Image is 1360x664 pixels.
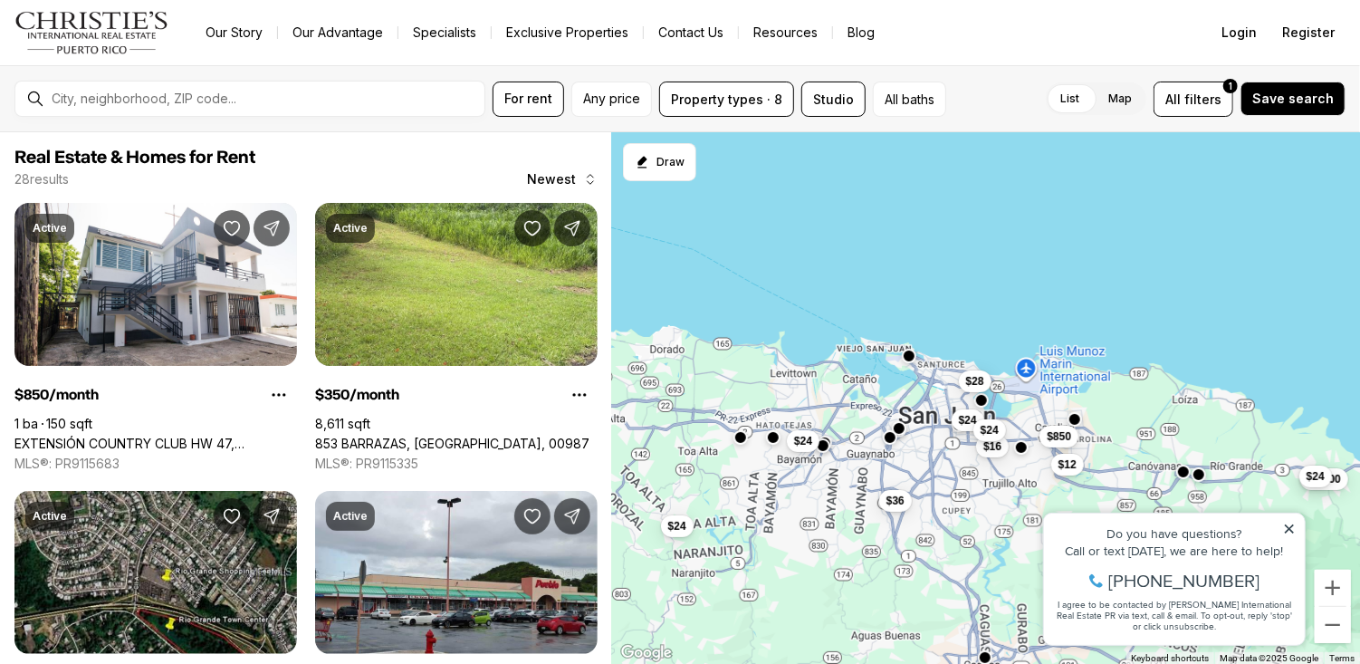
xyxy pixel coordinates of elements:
[1154,82,1233,117] button: Allfilters1
[554,498,590,534] button: Share Property
[1094,82,1146,115] label: Map
[1329,653,1355,663] a: Terms (opens in new tab)
[74,85,225,103] span: [PHONE_NUMBER]
[660,515,693,537] button: $24
[1282,25,1335,40] span: Register
[952,409,984,431] button: $24
[623,143,696,181] button: Start drawing
[214,498,250,534] button: Save Property: State Road PR-3 INT. PR-955
[278,20,397,45] a: Our Advantage
[1240,82,1346,116] button: Save search
[504,91,552,106] span: For rent
[1039,426,1078,447] button: $850
[214,210,250,246] button: Save Property: EXTENSIÓN COUNTRY CLUB HW 47
[333,509,368,524] p: Active
[191,20,277,45] a: Our Story
[1051,454,1084,476] button: $12
[959,370,991,392] button: $28
[739,20,832,45] a: Resources
[879,490,912,512] button: $36
[514,210,551,246] button: Save Property: 853 BARRAZAS
[1221,25,1257,40] span: Login
[23,111,258,146] span: I agree to be contacted by [PERSON_NAME] International Real Estate PR via text, call & email. To ...
[1271,14,1346,51] button: Register
[514,498,551,534] button: Save Property: 2 KM 80.1
[1307,469,1325,484] span: $24
[1211,14,1268,51] button: Login
[801,82,866,117] button: Studio
[554,210,590,246] button: Share Property
[659,82,794,117] button: Property types · 8
[966,374,984,389] span: $28
[315,436,589,452] a: 853 BARRAZAS, CAROLINA PR, 00987
[1220,653,1318,663] span: Map data ©2025 Google
[14,149,255,167] span: Real Estate & Homes for Rent
[873,82,946,117] button: All baths
[583,91,640,106] span: Any price
[261,377,297,413] button: Property options
[561,377,598,413] button: Property options
[794,434,812,448] span: $24
[1047,429,1071,444] span: $850
[981,423,999,438] span: $24
[254,210,290,246] button: Share Property
[973,419,1006,441] button: $24
[398,20,491,45] a: Specialists
[14,11,169,54] img: logo
[833,20,889,45] a: Blog
[493,82,564,117] button: For rent
[1184,90,1221,109] span: filters
[1299,466,1332,487] button: $24
[1229,79,1232,93] span: 1
[886,494,905,508] span: $36
[1165,90,1181,109] span: All
[976,436,1009,457] button: $16
[254,498,290,534] button: Share Property
[33,509,67,524] p: Active
[14,436,297,452] a: EXTENSIÓN COUNTRY CLUB HW 47, CAROLINA PR, 00985
[644,20,738,45] button: Contact Us
[1307,472,1341,486] span: $4,000
[667,519,685,534] span: $24
[19,41,262,53] div: Do you have questions?
[516,161,608,197] button: Newest
[1252,91,1334,106] span: Save search
[959,413,977,428] span: $24
[527,172,576,187] span: Newest
[571,82,652,117] button: Any price
[333,221,368,236] p: Active
[1046,82,1094,115] label: List
[787,430,819,452] button: $24
[1300,468,1348,490] button: $4,000
[1315,570,1351,606] button: Zoom in
[983,439,1001,454] span: $16
[492,20,643,45] a: Exclusive Properties
[19,58,262,71] div: Call or text [DATE], we are here to help!
[1058,457,1077,472] span: $12
[14,172,69,187] p: 28 results
[1315,607,1351,643] button: Zoom out
[33,221,67,236] p: Active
